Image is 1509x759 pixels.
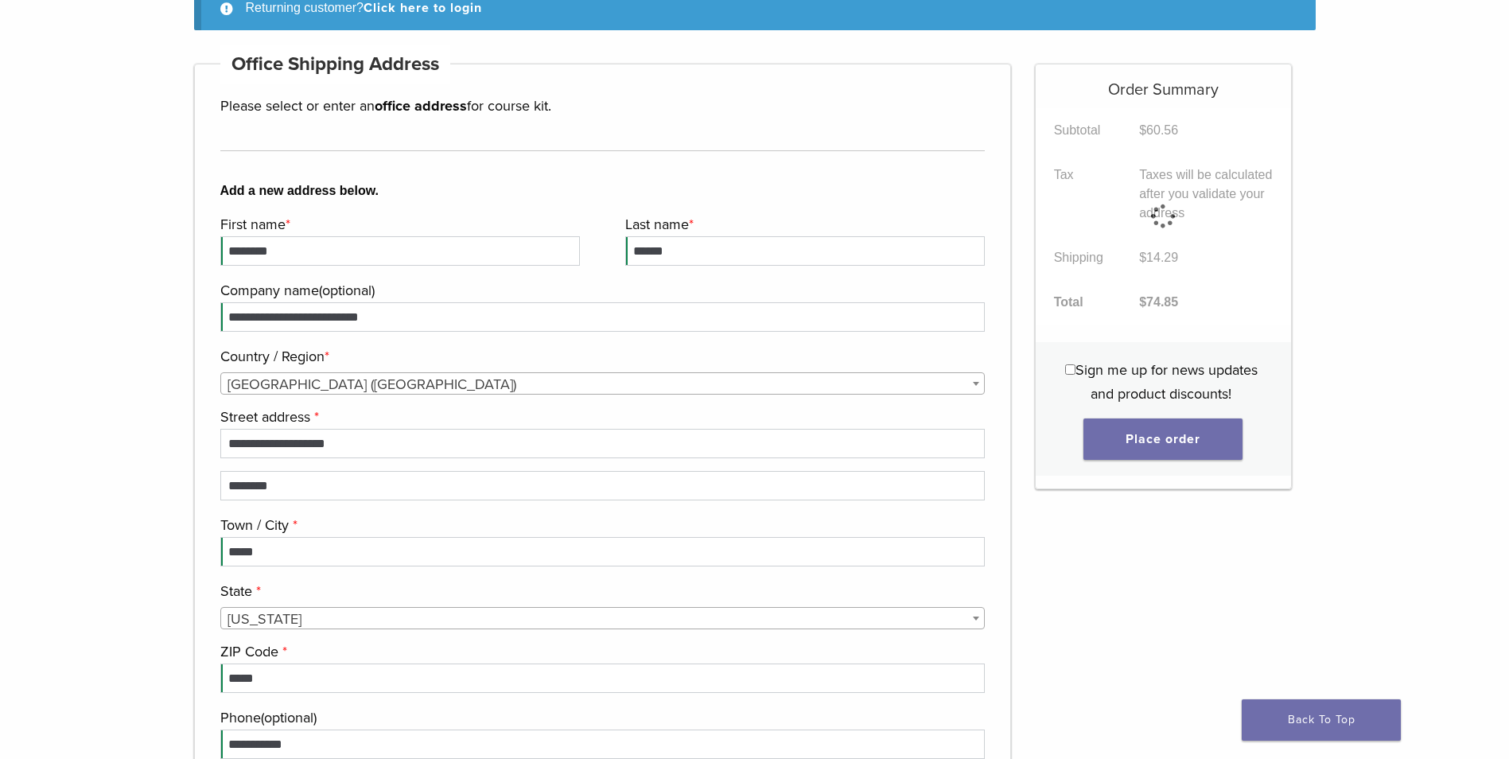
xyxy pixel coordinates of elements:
[1242,699,1401,741] a: Back To Top
[220,344,982,368] label: Country / Region
[220,278,982,302] label: Company name
[261,709,317,726] span: (optional)
[1036,64,1291,99] h5: Order Summary
[221,373,985,395] span: United States (US)
[220,45,451,84] h4: Office Shipping Address
[1083,418,1243,460] button: Place order
[375,97,467,115] strong: office address
[319,282,375,299] span: (optional)
[220,607,986,629] span: State
[220,94,986,118] p: Please select or enter an for course kit.
[1065,364,1075,375] input: Sign me up for news updates and product discounts!
[220,706,982,730] label: Phone
[1075,361,1258,403] span: Sign me up for news updates and product discounts!
[220,513,982,537] label: Town / City
[220,212,576,236] label: First name
[220,405,982,429] label: Street address
[220,181,986,200] b: Add a new address below.
[220,579,982,603] label: State
[220,372,986,395] span: Country / Region
[625,212,981,236] label: Last name
[220,640,982,664] label: ZIP Code
[221,608,985,630] span: California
